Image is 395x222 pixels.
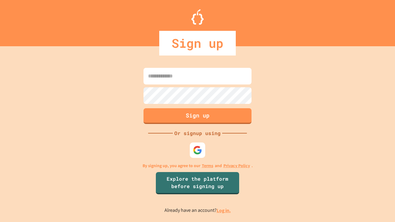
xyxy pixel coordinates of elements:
[217,207,231,214] a: Log in.
[191,9,204,25] img: Logo.svg
[159,31,236,55] div: Sign up
[143,162,253,169] p: By signing up, you agree to our and .
[143,108,252,124] button: Sign up
[164,207,231,214] p: Already have an account?
[173,129,222,137] div: Or signup using
[202,162,213,169] a: Terms
[223,162,250,169] a: Privacy Policy
[156,172,239,194] a: Explore the platform before signing up
[193,146,202,155] img: google-icon.svg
